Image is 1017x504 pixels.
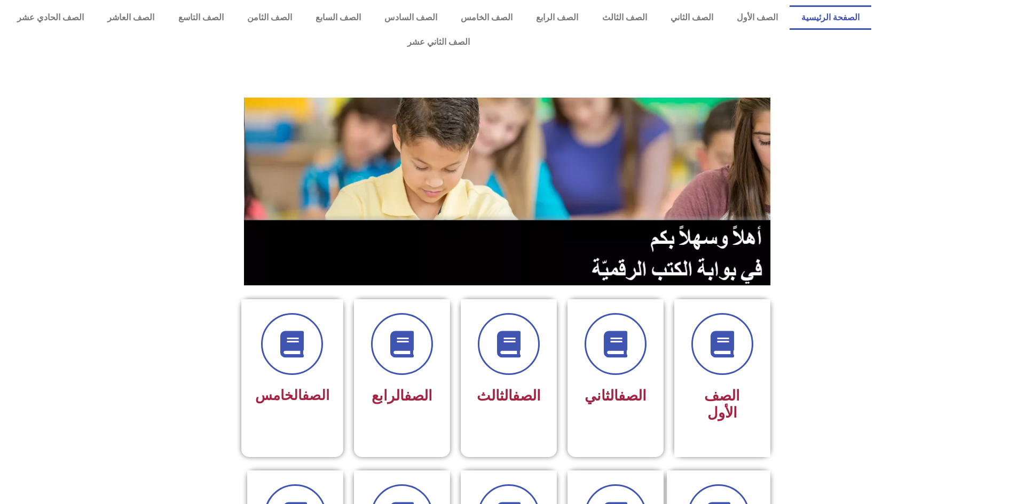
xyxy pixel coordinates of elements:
[790,5,871,30] a: الصفحة الرئيسية
[304,5,373,30] a: الصف السابع
[477,387,541,404] span: الثالث
[5,5,96,30] a: الصف الحادي عشر
[404,387,432,404] a: الصف
[373,5,449,30] a: الصف السادس
[5,30,871,54] a: الصف الثاني عشر
[590,5,658,30] a: الصف الثالث
[585,387,647,404] span: الثاني
[255,387,329,403] span: الخامس
[166,5,235,30] a: الصف التاسع
[96,5,166,30] a: الصف العاشر
[235,5,304,30] a: الصف الثامن
[704,387,740,421] span: الصف الأول
[372,387,432,404] span: الرابع
[302,387,329,403] a: الصف
[524,5,590,30] a: الصف الرابع
[725,5,790,30] a: الصف الأول
[449,5,524,30] a: الصف الخامس
[659,5,725,30] a: الصف الثاني
[513,387,541,404] a: الصف
[618,387,647,404] a: الصف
